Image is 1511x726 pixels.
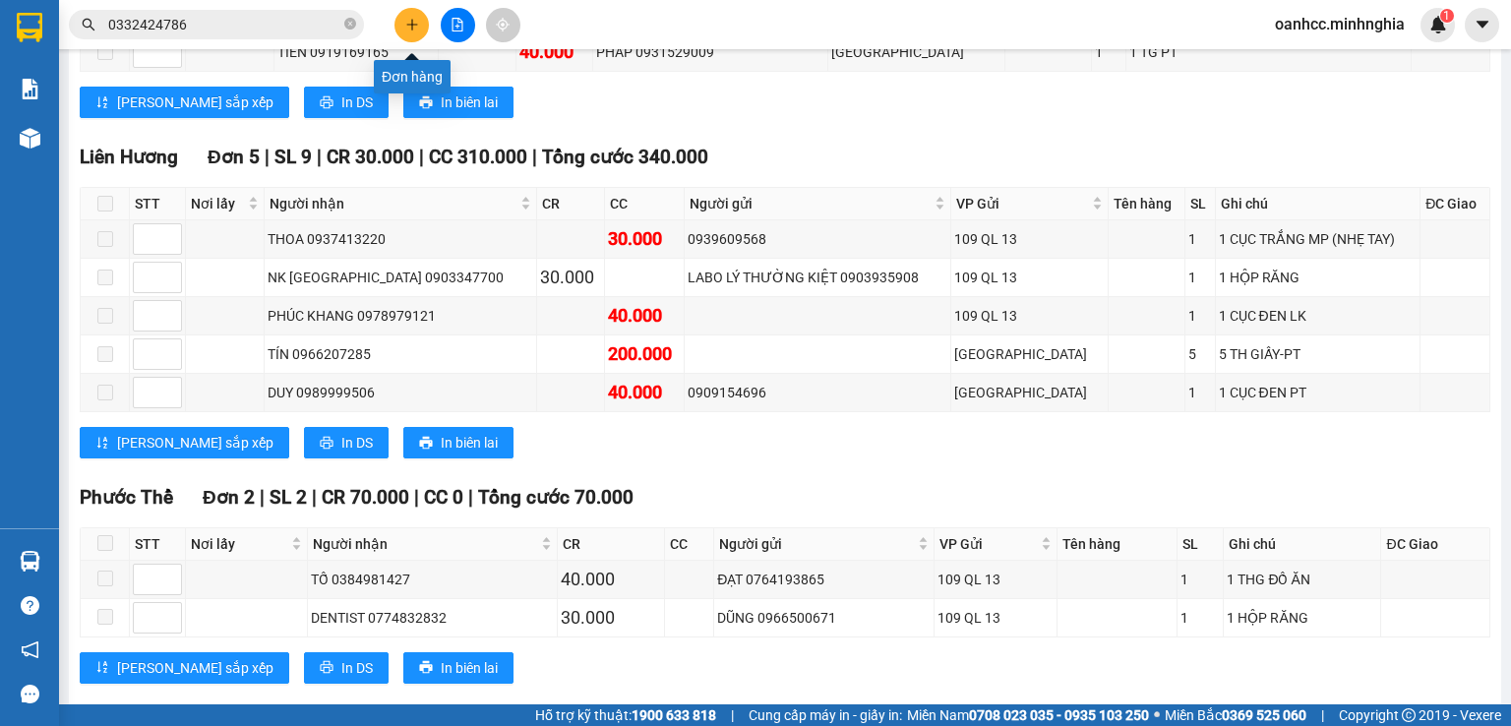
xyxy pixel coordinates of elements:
[542,146,708,168] span: Tổng cước 340.000
[80,87,289,118] button: sort-ascending[PERSON_NAME] sắp xếp
[394,8,429,42] button: plus
[951,335,1108,374] td: Sài Gòn
[117,91,273,113] span: [PERSON_NAME] sắp xếp
[951,220,1108,259] td: 109 QL 13
[1178,528,1224,561] th: SL
[344,16,356,34] span: close-circle
[1058,528,1179,561] th: Tên hàng
[208,146,260,168] span: Đơn 5
[1185,188,1215,220] th: SL
[951,297,1108,335] td: 109 QL 13
[519,38,590,66] div: 40.000
[117,432,273,454] span: [PERSON_NAME] sắp xếp
[951,374,1108,412] td: Sài Gòn
[327,146,414,168] span: CR 30.000
[688,382,947,403] div: 0909154696
[1219,228,1418,250] div: 1 CỤC TRẮNG MP (NHẸ TAY)
[937,569,1053,590] div: 109 QL 13
[1227,569,1377,590] div: 1 THG ĐỒ ĂN
[1188,382,1211,403] div: 1
[277,41,435,63] div: TIẾN 0919169165
[831,41,1001,63] div: [GEOGRAPHIC_DATA]
[1227,607,1377,629] div: 1 HỘP RĂNG
[939,533,1036,555] span: VP Gửi
[1129,41,1408,63] div: 1 TG PT
[20,551,40,572] img: warehouse-icon
[731,704,734,726] span: |
[312,486,317,509] span: |
[268,343,533,365] div: TÍN 0966207285
[441,657,498,679] span: In biên lai
[21,596,39,615] span: question-circle
[191,533,287,555] span: Nơi lấy
[304,427,389,458] button: printerIn DS
[274,146,312,168] span: SL 9
[403,87,514,118] button: printerIn biên lai
[82,18,95,31] span: search
[322,486,409,509] span: CR 70.000
[270,486,307,509] span: SL 2
[441,91,498,113] span: In biên lai
[951,259,1108,297] td: 109 QL 13
[108,14,340,35] input: Tìm tên, số ĐT hoặc mã đơn
[424,486,463,509] span: CC 0
[441,8,475,42] button: file-add
[1219,305,1418,327] div: 1 CỤC ĐEN LK
[313,533,537,555] span: Người nhận
[954,267,1104,288] div: 109 QL 13
[268,228,533,250] div: THOA 0937413220
[688,267,947,288] div: LABO LÝ THƯỜNG KIỆT 0903935908
[403,427,514,458] button: printerIn biên lai
[1180,569,1220,590] div: 1
[1216,188,1421,220] th: Ghi chú
[429,146,527,168] span: CC 310.000
[690,193,931,214] span: Người gửi
[1259,12,1420,36] span: oanhcc.minhnghia
[532,146,537,168] span: |
[1222,707,1306,723] strong: 0369 525 060
[828,33,1005,72] td: Sài Gòn
[1154,711,1160,719] span: ⚪️
[605,188,685,220] th: CC
[1474,16,1491,33] span: caret-down
[80,486,173,509] span: Phước Thể
[717,607,931,629] div: DŨNG 0966500671
[95,95,109,111] span: sort-ascending
[608,302,681,330] div: 40.000
[80,652,289,684] button: sort-ascending[PERSON_NAME] sắp xếp
[486,8,520,42] button: aim
[954,382,1104,403] div: [GEOGRAPHIC_DATA]
[1443,9,1450,23] span: 1
[117,657,273,679] span: [PERSON_NAME] sắp xếp
[1219,267,1418,288] div: 1 HỘP RĂNG
[1109,188,1186,220] th: Tên hàng
[320,436,333,452] span: printer
[203,486,255,509] span: Đơn 2
[954,228,1104,250] div: 109 QL 13
[935,599,1057,637] td: 109 QL 13
[311,569,554,590] div: TỐ 0384981427
[1180,607,1220,629] div: 1
[95,660,109,676] span: sort-ascending
[540,264,602,291] div: 30.000
[17,13,42,42] img: logo-vxr
[260,486,265,509] span: |
[344,18,356,30] span: close-circle
[935,561,1057,599] td: 109 QL 13
[665,528,715,561] th: CC
[419,436,433,452] span: printer
[1165,704,1306,726] span: Miền Bắc
[270,193,516,214] span: Người nhận
[1188,228,1211,250] div: 1
[419,146,424,168] span: |
[20,128,40,149] img: warehouse-icon
[1219,343,1418,365] div: 5 TH GIẤY-PT
[341,432,373,454] span: In DS
[561,566,661,593] div: 40.000
[956,193,1087,214] span: VP Gửi
[688,228,947,250] div: 0939609568
[268,305,533,327] div: PHÚC KHANG 0978979121
[441,432,498,454] span: In biên lai
[21,640,39,659] span: notification
[304,652,389,684] button: printerIn DS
